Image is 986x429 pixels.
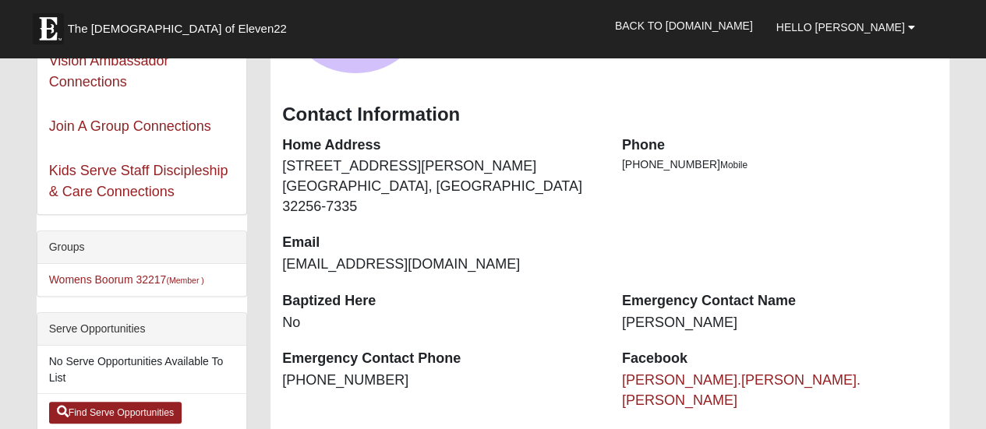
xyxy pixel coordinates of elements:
h3: Contact Information [282,104,938,126]
div: Serve Opportunities [37,313,246,346]
span: The [DEMOGRAPHIC_DATA] of Eleven22 [68,21,287,37]
a: Womens Boorum 32217(Member ) [49,273,204,286]
span: Hello [PERSON_NAME] [776,21,905,33]
a: Kids Serve Staff Discipleship & Care Connections [49,163,228,199]
li: No Serve Opportunities Available To List [37,346,246,394]
a: Back to [DOMAIN_NAME] [603,6,765,45]
dt: Emergency Contact Name [622,291,938,311]
dd: [PERSON_NAME] [622,313,938,333]
dt: Baptized Here [282,291,599,311]
li: [PHONE_NUMBER] [622,156,938,173]
a: Hello [PERSON_NAME] [765,8,927,47]
dt: Facebook [622,349,938,369]
dd: [STREET_ADDRESS][PERSON_NAME] [GEOGRAPHIC_DATA], [GEOGRAPHIC_DATA] 32256-7335 [282,156,599,216]
img: Eleven22 logo [33,13,64,44]
dd: No [282,313,599,333]
a: The [DEMOGRAPHIC_DATA] of Eleven22 [25,5,337,44]
a: Find Serve Opportunities [49,402,182,424]
a: [PERSON_NAME].[PERSON_NAME].[PERSON_NAME] [622,372,861,408]
a: Join A Group Connections [49,118,211,134]
span: Mobile [720,160,747,171]
div: Groups [37,231,246,264]
dd: [PHONE_NUMBER] [282,371,599,391]
dt: Emergency Contact Phone [282,349,599,369]
dt: Phone [622,135,938,156]
dd: [EMAIL_ADDRESS][DOMAIN_NAME] [282,255,599,275]
small: (Member ) [166,276,203,285]
dt: Home Address [282,135,599,156]
dt: Email [282,233,599,253]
